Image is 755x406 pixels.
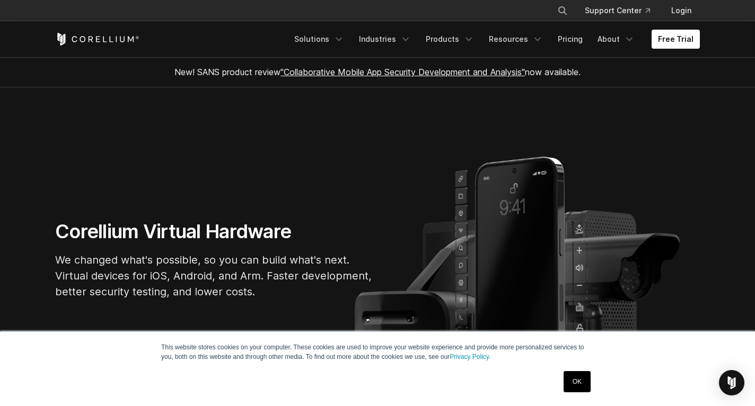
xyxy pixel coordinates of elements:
div: Navigation Menu [288,30,700,49]
a: Industries [353,30,417,49]
a: Login [663,1,700,20]
div: Open Intercom Messenger [719,370,744,395]
a: "Collaborative Mobile App Security Development and Analysis" [280,67,525,77]
a: Solutions [288,30,350,49]
a: Pricing [551,30,589,49]
a: Free Trial [652,30,700,49]
span: New! SANS product review now available. [174,67,581,77]
a: Corellium Home [55,33,139,46]
p: We changed what's possible, so you can build what's next. Virtual devices for iOS, Android, and A... [55,252,373,300]
h1: Corellium Virtual Hardware [55,220,373,243]
div: Navigation Menu [545,1,700,20]
button: Search [553,1,572,20]
p: This website stores cookies on your computer. These cookies are used to improve your website expe... [161,342,594,362]
a: About [591,30,641,49]
a: OK [564,371,591,392]
a: Products [419,30,480,49]
a: Support Center [576,1,659,20]
a: Privacy Policy. [450,353,490,360]
a: Resources [482,30,549,49]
